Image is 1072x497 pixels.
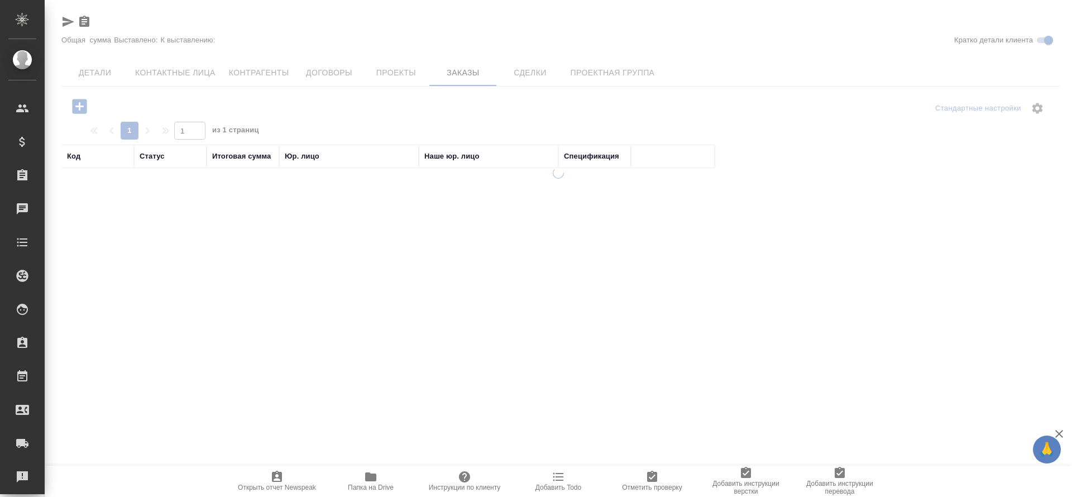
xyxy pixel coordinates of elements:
button: Отметить проверку [605,466,699,497]
span: Отметить проверку [622,484,682,491]
div: Статус [140,151,165,162]
div: Итоговая сумма [212,151,271,162]
div: Спецификация [564,151,619,162]
div: Код [67,151,80,162]
button: Открыть отчет Newspeak [230,466,324,497]
span: Папка на Drive [348,484,394,491]
span: 🙏 [1037,438,1056,461]
button: Добавить инструкции верстки [699,466,793,497]
button: Инструкции по клиенту [418,466,511,497]
button: Добавить инструкции перевода [793,466,887,497]
div: Наше юр. лицо [424,151,480,162]
button: Добавить Todo [511,466,605,497]
button: Папка на Drive [324,466,418,497]
span: Открыть отчет Newspeak [238,484,316,491]
button: 🙏 [1033,436,1061,463]
span: Добавить инструкции верстки [706,480,786,495]
span: Добавить Todo [535,484,581,491]
span: Добавить инструкции перевода [800,480,880,495]
div: Юр. лицо [285,151,319,162]
span: Инструкции по клиенту [429,484,501,491]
